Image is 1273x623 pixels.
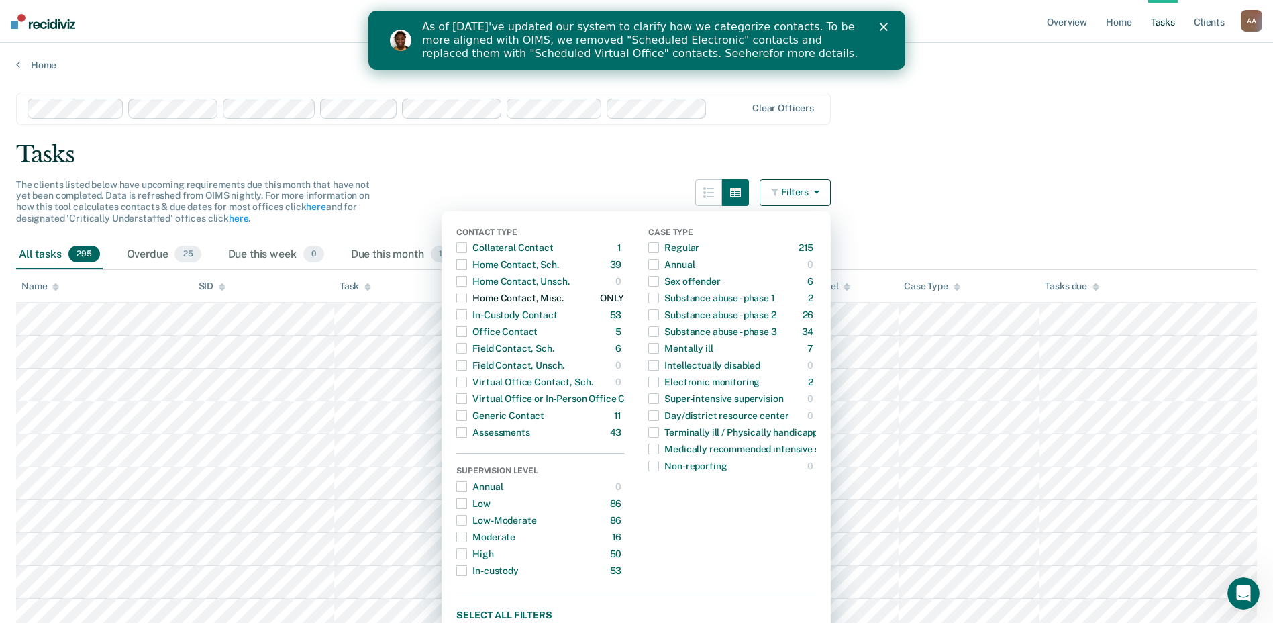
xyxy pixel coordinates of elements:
[648,304,776,326] div: Substance abuse - phase 2
[303,246,324,263] span: 0
[610,254,625,275] div: 39
[612,526,625,548] div: 16
[610,422,625,443] div: 43
[456,304,557,326] div: In-Custody Contact
[174,246,201,263] span: 25
[648,455,727,477] div: Non-reporting
[456,560,519,581] div: In-custody
[610,543,625,565] div: 50
[807,254,816,275] div: 0
[617,237,624,258] div: 1
[456,606,816,623] button: Select all filters
[802,321,817,342] div: 34
[340,281,371,292] div: Task
[456,371,593,393] div: Virtual Office Contact, Sch.
[648,438,864,460] div: Medically recommended intensive supervision
[610,560,625,581] div: 53
[456,228,624,240] div: Contact Type
[456,493,491,514] div: Low
[456,338,554,359] div: Field Contact, Sch.
[68,246,100,263] span: 295
[648,354,760,376] div: Intellectually disabled
[1045,281,1099,292] div: Tasks due
[808,371,816,393] div: 2
[456,543,493,565] div: High
[807,338,816,359] div: 7
[752,103,814,114] div: Clear officers
[807,388,816,410] div: 0
[16,141,1257,169] div: Tasks
[904,281,960,292] div: Case Type
[615,354,624,376] div: 0
[760,179,831,206] button: Filters
[1241,10,1262,32] button: AA
[456,237,553,258] div: Collateral Contact
[456,422,529,443] div: Assessments
[614,405,625,426] div: 11
[648,254,695,275] div: Annual
[124,240,204,270] div: Overdue25
[648,287,775,309] div: Substance abuse - phase 1
[368,11,905,70] iframe: Intercom live chat banner
[807,455,816,477] div: 0
[610,493,625,514] div: 86
[456,271,569,292] div: Home Contact, Unsch.
[456,510,536,531] div: Low-Moderate
[615,338,624,359] div: 6
[456,526,515,548] div: Moderate
[615,371,624,393] div: 0
[199,281,226,292] div: SID
[648,321,777,342] div: Substance abuse - phase 3
[306,201,325,212] a: here
[456,254,558,275] div: Home Contact, Sch.
[648,228,816,240] div: Case Type
[807,405,816,426] div: 0
[431,246,461,263] span: 164
[648,338,713,359] div: Mentally ill
[456,354,564,376] div: Field Contact, Unsch.
[803,304,817,326] div: 26
[511,12,525,20] div: Close
[229,213,248,224] a: here
[16,240,103,270] div: All tasks295
[807,271,816,292] div: 6
[21,281,59,292] div: Name
[1241,10,1262,32] div: A A
[808,287,816,309] div: 2
[225,240,327,270] div: Due this week0
[648,405,788,426] div: Day/district resource center
[648,271,720,292] div: Sex offender
[648,371,760,393] div: Electronic monitoring
[456,476,503,497] div: Annual
[11,14,75,29] img: Recidiviz
[799,237,817,258] div: 215
[456,321,538,342] div: Office Contact
[456,388,654,410] div: Virtual Office or In-Person Office Contact
[807,354,816,376] div: 0
[16,179,370,224] span: The clients listed below have upcoming requirements due this month that have not yet been complet...
[376,36,401,49] a: here
[615,476,624,497] div: 0
[610,304,625,326] div: 53
[348,240,464,270] div: Due this month164
[456,405,544,426] div: Generic Contact
[456,287,563,309] div: Home Contact, Misc.
[648,422,829,443] div: Terminally ill / Physically handicapped
[648,388,783,410] div: Super-intensive supervision
[615,321,624,342] div: 5
[456,466,624,478] div: Supervision Level
[648,237,699,258] div: Regular
[615,271,624,292] div: 0
[16,59,1257,71] a: Home
[600,287,624,309] div: ONLY
[1227,577,1260,610] iframe: Intercom live chat
[610,510,625,531] div: 86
